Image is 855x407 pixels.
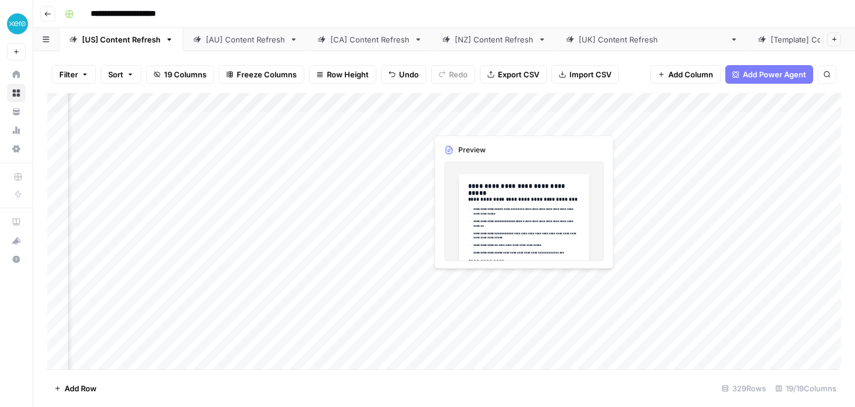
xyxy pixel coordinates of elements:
[7,140,26,158] a: Settings
[7,231,26,250] button: What's new?
[146,65,214,84] button: 19 Columns
[164,69,206,80] span: 19 Columns
[59,69,78,80] span: Filter
[399,69,419,80] span: Undo
[7,65,26,84] a: Home
[47,379,104,398] button: Add Row
[219,65,304,84] button: Freeze Columns
[101,65,141,84] button: Sort
[237,69,297,80] span: Freeze Columns
[308,28,432,51] a: [CA] Content Refresh
[431,65,475,84] button: Redo
[7,213,26,231] a: AirOps Academy
[7,102,26,121] a: Your Data
[725,65,813,84] button: Add Power Agent
[7,9,26,38] button: Workspace: XeroOps
[183,28,308,51] a: [AU] Content Refresh
[551,65,619,84] button: Import CSV
[432,28,556,51] a: [NZ] Content Refresh
[480,65,547,84] button: Export CSV
[717,379,771,398] div: 329 Rows
[579,34,725,45] div: [[GEOGRAPHIC_DATA]] Content Refresh
[7,13,28,34] img: XeroOps Logo
[330,34,409,45] div: [CA] Content Refresh
[650,65,721,84] button: Add Column
[7,250,26,269] button: Help + Support
[7,84,26,102] a: Browse
[327,69,369,80] span: Row Height
[743,69,806,80] span: Add Power Agent
[381,65,426,84] button: Undo
[498,69,539,80] span: Export CSV
[449,69,468,80] span: Redo
[52,65,96,84] button: Filter
[59,28,183,51] a: [US] Content Refresh
[108,69,123,80] span: Sort
[309,65,376,84] button: Row Height
[65,383,97,394] span: Add Row
[8,232,25,249] div: What's new?
[82,34,161,45] div: [US] Content Refresh
[668,69,713,80] span: Add Column
[556,28,748,51] a: [[GEOGRAPHIC_DATA]] Content Refresh
[569,69,611,80] span: Import CSV
[7,121,26,140] a: Usage
[771,379,841,398] div: 19/19 Columns
[455,34,533,45] div: [NZ] Content Refresh
[206,34,285,45] div: [AU] Content Refresh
